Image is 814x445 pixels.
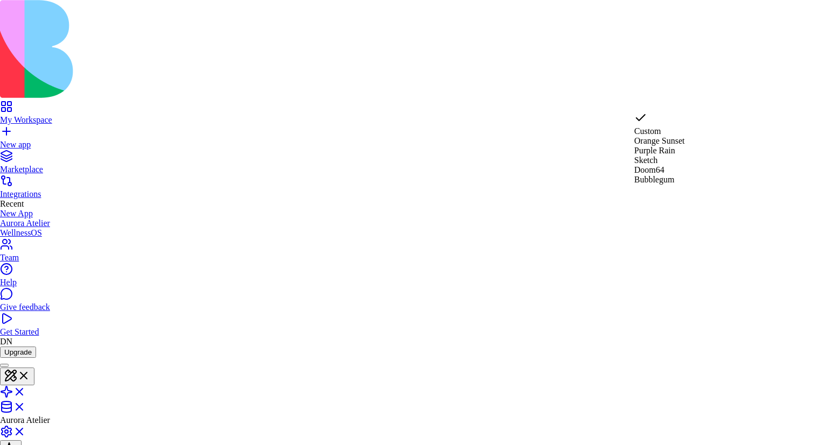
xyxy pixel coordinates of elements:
[17,13,123,47] a: Aurora Atelier
[634,156,658,165] span: Sketch
[634,175,675,184] span: Bubblegum
[634,126,661,136] span: Custom
[30,73,131,84] p: 100% Italian Silk, Hand-finished seams
[123,19,144,41] button: Open menu
[634,165,664,174] span: Doom64
[30,54,131,69] p: $18,500
[634,136,685,145] span: Orange Sunset
[634,146,675,155] span: Purple Rain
